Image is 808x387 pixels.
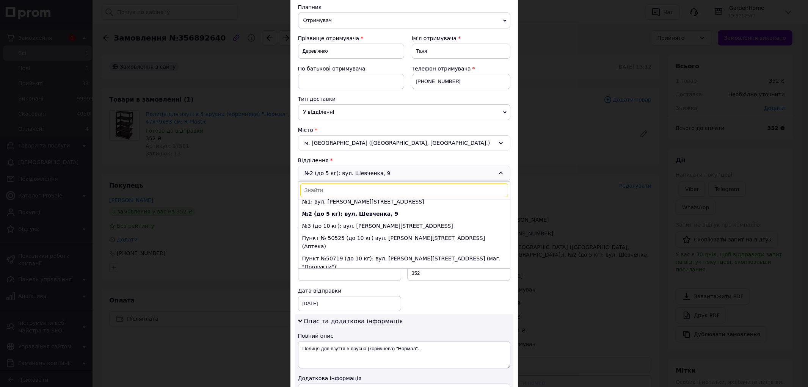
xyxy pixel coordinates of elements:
li: №3 (до 10 кг): вул. [PERSON_NAME][STREET_ADDRESS] [298,220,510,232]
span: Тип доставки [298,96,336,102]
span: Телефон отримувача [412,66,471,72]
span: По батькові отримувача [298,66,366,72]
input: +380 [412,74,510,89]
span: Опис та додаткова інформація [304,318,403,325]
textarea: Полиця для взуття 5 ярусна (коричнева) "Нормал"... [298,341,510,368]
div: Дата відправки [298,287,401,295]
div: м. [GEOGRAPHIC_DATA] ([GEOGRAPHIC_DATA], [GEOGRAPHIC_DATA].) [298,135,510,150]
div: №2 (до 5 кг): вул. Шевченка, 9 [298,166,510,181]
span: У відділенні [298,104,510,120]
li: Пункт №50719 (до 10 кг): вул. [PERSON_NAME][STREET_ADDRESS] (маг. "Продукти") [298,252,510,273]
b: №2 (до 5 кг): вул. Шевченка, 9 [302,211,399,217]
span: Отримувач [298,13,510,28]
div: Додаткова інформація [298,374,510,382]
div: Місто [298,126,510,134]
span: Прізвище отримувача [298,35,359,41]
input: Знайти [300,183,508,197]
div: Відділення [298,157,510,164]
div: Повний опис [298,332,510,340]
span: Ім'я отримувача [412,35,457,41]
span: Платник [298,4,322,10]
li: №1: вул. [PERSON_NAME][STREET_ADDRESS] [298,196,510,208]
li: Пункт № 50525 (до 10 кг) вул. [PERSON_NAME][STREET_ADDRESS] (Аптека) [298,232,510,252]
